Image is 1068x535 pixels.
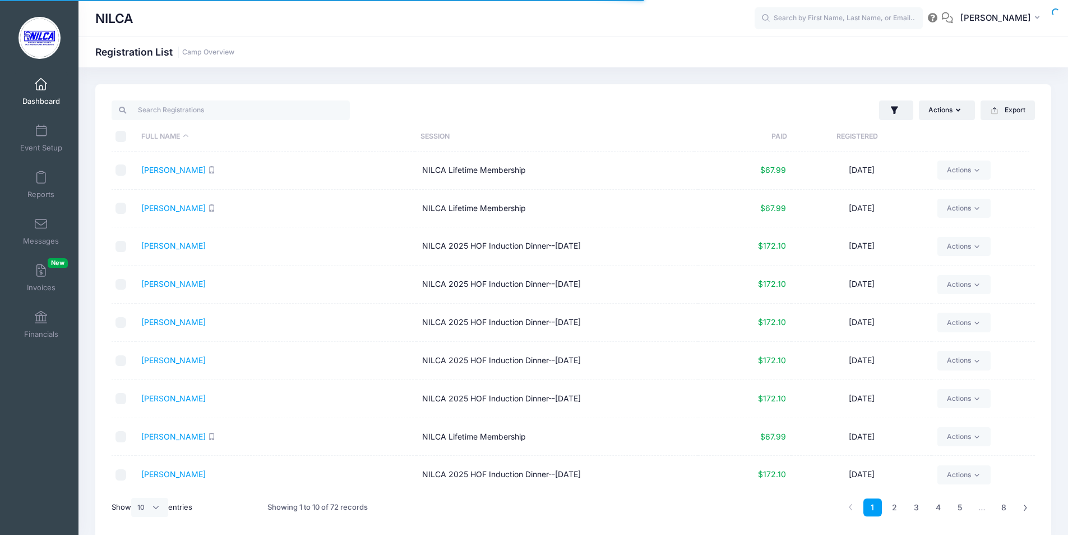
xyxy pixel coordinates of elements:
[208,433,215,440] i: SMS enabled
[48,258,68,268] span: New
[907,499,926,517] a: 3
[937,275,991,294] a: Actions
[417,456,697,494] td: NILCA 2025 HOF Induction Dinner--[DATE]
[208,166,215,173] i: SMS enabled
[758,394,786,403] span: $172.10
[937,313,991,332] a: Actions
[19,17,61,59] img: NILCA
[141,432,206,441] a: [PERSON_NAME]
[112,498,192,517] label: Show entries
[141,203,206,213] a: [PERSON_NAME]
[792,456,932,494] td: [DATE]
[141,241,206,250] a: [PERSON_NAME]
[937,427,991,446] a: Actions
[694,122,787,152] th: Paid: activate to sort column ascending
[27,283,56,292] span: Invoices
[919,100,975,120] button: Actions
[995,499,1013,517] a: 8
[141,469,206,479] a: [PERSON_NAME]
[15,212,68,251] a: Messages
[141,394,206,403] a: [PERSON_NAME]
[760,165,786,175] span: $67.99
[792,418,932,456] td: [DATE]
[208,204,215,212] i: SMS enabled
[141,165,206,175] a: [PERSON_NAME]
[15,258,68,298] a: InvoicesNew
[792,152,932,190] td: [DATE]
[95,6,133,31] h1: NILCA
[15,305,68,344] a: Financials
[417,380,697,418] td: NILCA 2025 HOF Induction Dinner--[DATE]
[758,317,786,327] span: $172.10
[792,304,932,342] td: [DATE]
[15,165,68,204] a: Reports
[417,152,697,190] td: NILCA Lifetime Membership
[792,190,932,228] td: [DATE]
[953,6,1051,31] button: [PERSON_NAME]
[758,279,786,289] span: $172.10
[267,495,368,520] div: Showing 1 to 10 of 72 records
[182,48,234,57] a: Camp Overview
[937,161,991,180] a: Actions
[937,199,991,218] a: Actions
[792,227,932,266] td: [DATE]
[792,380,932,418] td: [DATE]
[758,241,786,250] span: $172.10
[960,12,1031,24] span: [PERSON_NAME]
[937,389,991,408] a: Actions
[760,203,786,213] span: $67.99
[20,143,62,153] span: Event Setup
[885,499,904,517] a: 2
[417,304,697,342] td: NILCA 2025 HOF Induction Dinner--[DATE]
[937,237,991,256] a: Actions
[792,342,932,380] td: [DATE]
[937,351,991,370] a: Actions
[937,465,991,484] a: Actions
[758,355,786,365] span: $172.10
[131,498,168,517] select: Showentries
[15,118,68,158] a: Event Setup
[760,432,786,441] span: $67.99
[792,266,932,304] td: [DATE]
[23,236,59,246] span: Messages
[112,100,350,120] input: Search Registrations
[27,190,54,199] span: Reports
[929,499,947,517] a: 4
[417,418,697,456] td: NILCA Lifetime Membership
[951,499,969,517] a: 5
[417,227,697,266] td: NILCA 2025 HOF Induction Dinner--[DATE]
[136,122,415,152] th: Full Name: activate to sort column descending
[141,355,206,365] a: [PERSON_NAME]
[141,317,206,327] a: [PERSON_NAME]
[415,122,694,152] th: Session: activate to sort column ascending
[787,122,927,152] th: Registered: activate to sort column ascending
[15,72,68,111] a: Dashboard
[755,7,923,30] input: Search by First Name, Last Name, or Email...
[24,330,58,339] span: Financials
[981,100,1035,120] button: Export
[22,97,60,106] span: Dashboard
[417,266,697,304] td: NILCA 2025 HOF Induction Dinner--[DATE]
[417,342,697,380] td: NILCA 2025 HOF Induction Dinner--[DATE]
[95,46,234,58] h1: Registration List
[758,469,786,479] span: $172.10
[863,499,882,517] a: 1
[141,279,206,289] a: [PERSON_NAME]
[417,190,697,228] td: NILCA Lifetime Membership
